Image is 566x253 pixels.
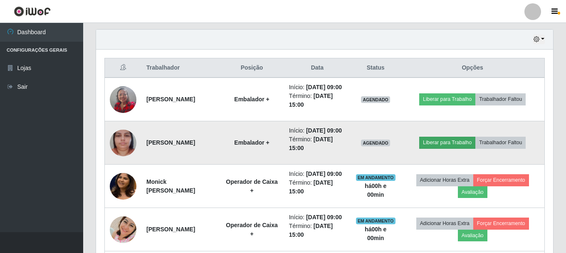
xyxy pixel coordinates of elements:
strong: há 00 h e 00 min [365,183,386,198]
strong: [PERSON_NAME] [146,139,195,146]
time: [DATE] 09:00 [306,84,342,90]
button: Liberar para Trabalho [419,93,475,105]
strong: [PERSON_NAME] [146,226,195,233]
img: 1732471714419.jpeg [110,156,136,215]
button: Adicionar Horas Extra [416,174,473,186]
time: [DATE] 09:00 [306,170,342,177]
li: Início: [289,170,346,178]
li: Término: [289,222,346,239]
time: [DATE] 09:00 [306,127,342,134]
th: Status [351,58,400,78]
li: Término: [289,135,346,153]
img: CoreUI Logo [14,6,51,17]
button: Trabalhador Faltou [475,137,526,148]
img: 1752158526360.jpeg [110,119,136,167]
th: Opções [400,58,544,78]
button: Adicionar Horas Extra [416,218,473,229]
button: Trabalhador Faltou [475,93,526,105]
li: Início: [289,213,346,222]
strong: Monick [PERSON_NAME] [146,178,195,194]
li: Início: [289,126,346,135]
span: EM ANDAMENTO [356,174,395,181]
button: Forçar Encerramento [473,174,529,186]
th: Posição [220,58,284,78]
th: Data [284,58,351,78]
strong: Embalador + [234,96,269,103]
strong: Operador de Caixa + [226,222,278,237]
button: Avaliação [458,186,487,198]
span: AGENDADO [361,96,390,103]
img: 1754236759682.jpeg [110,216,136,243]
strong: Embalador + [234,139,269,146]
time: [DATE] 09:00 [306,214,342,220]
strong: [PERSON_NAME] [146,96,195,103]
li: Término: [289,178,346,196]
img: 1754052422594.jpeg [110,82,136,117]
li: Início: [289,83,346,92]
button: Liberar para Trabalho [419,137,475,148]
span: EM ANDAMENTO [356,218,395,224]
button: Avaliação [458,230,487,241]
li: Término: [289,92,346,109]
span: AGENDADO [361,140,390,146]
strong: há 00 h e 00 min [365,226,386,241]
button: Forçar Encerramento [473,218,529,229]
th: Trabalhador [141,58,220,78]
strong: Operador de Caixa + [226,178,278,194]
